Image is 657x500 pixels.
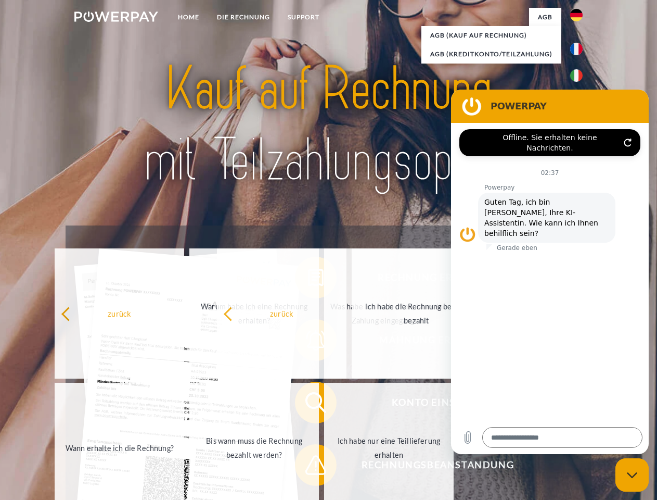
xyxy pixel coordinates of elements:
iframe: Schaltfläche zum Öffnen des Messaging-Fensters; Konversation läuft [615,458,649,492]
img: de [570,9,583,21]
a: agb [529,8,561,27]
div: zurück [61,306,178,320]
div: Ich habe die Rechnung bereits bezahlt [358,299,475,328]
a: DIE RECHNUNG [208,8,279,27]
img: logo-powerpay-white.svg [74,11,158,22]
img: title-powerpay_de.svg [99,50,558,199]
iframe: Messaging-Fenster [451,90,649,454]
div: zurück [223,306,340,320]
a: AGB (Kreditkonto/Teilzahlung) [421,45,561,64]
a: Home [169,8,208,27]
a: AGB (Kauf auf Rechnung) [421,26,561,45]
img: it [570,69,583,82]
img: fr [570,43,583,55]
div: Warum habe ich eine Rechnung erhalten? [196,299,313,328]
div: Wann erhalte ich die Rechnung? [61,441,178,455]
a: SUPPORT [279,8,328,27]
div: Ich habe nur eine Teillieferung erhalten [330,434,447,462]
div: Bis wann muss die Rechnung bezahlt werden? [196,434,313,462]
